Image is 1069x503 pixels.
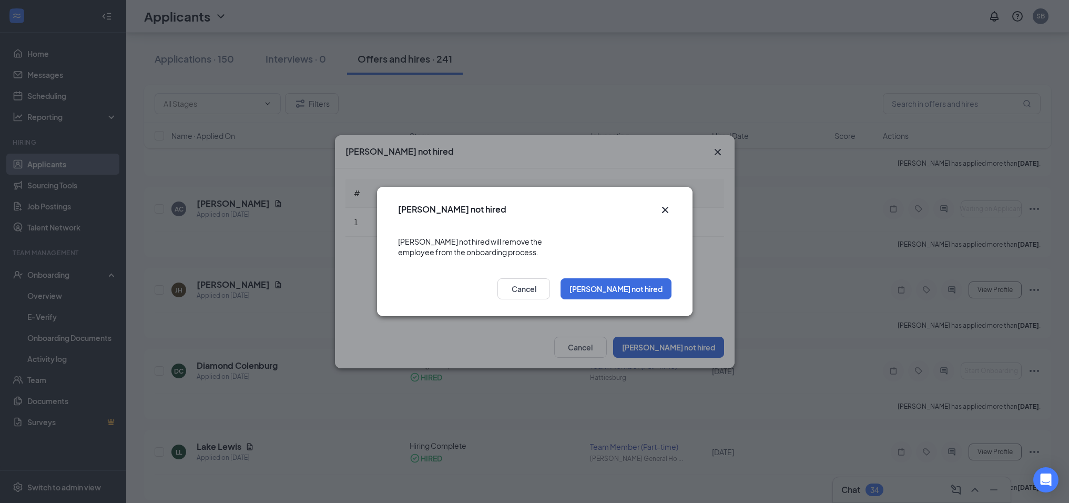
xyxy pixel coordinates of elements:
[398,226,671,268] div: [PERSON_NAME] not hired will remove the employee from the onboarding process.
[1033,467,1058,492] div: Open Intercom Messenger
[497,278,550,299] button: Cancel
[659,204,671,216] button: Close
[659,204,671,216] svg: Cross
[561,278,671,299] button: [PERSON_NAME] not hired
[398,204,506,215] h3: [PERSON_NAME] not hired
